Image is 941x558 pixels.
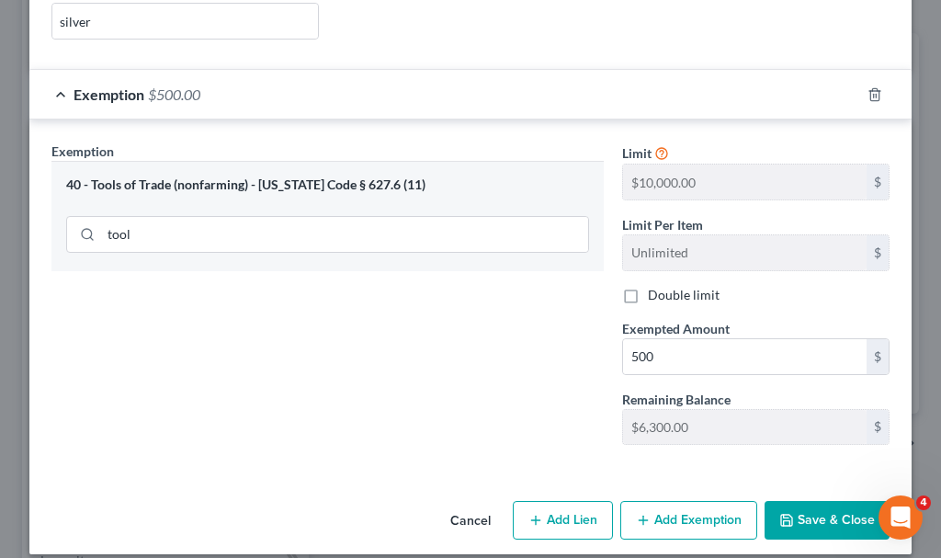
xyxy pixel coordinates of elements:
button: Cancel [436,503,505,540]
input: -- [623,235,867,270]
span: Exemption [74,85,144,103]
div: $ [867,410,889,445]
div: $ [867,165,889,199]
input: -- [623,410,867,445]
button: Add Lien [513,501,613,540]
div: $ [867,235,889,270]
button: Add Exemption [620,501,757,540]
div: 40 - Tools of Trade (nonfarming) - [US_STATE] Code § 627.6 (11) [66,177,589,194]
span: 4 [916,495,931,510]
input: 0.00 [623,339,867,374]
input: -- [623,165,867,199]
span: Exempted Amount [622,321,730,336]
span: $500.00 [148,85,200,103]
input: (optional) [52,4,318,39]
button: Save & Close [765,501,890,540]
span: Exemption [51,143,114,159]
label: Limit Per Item [622,215,703,234]
label: Remaining Balance [622,390,731,409]
iframe: Intercom live chat [879,495,923,540]
input: Search exemption rules... [101,217,588,252]
div: $ [867,339,889,374]
label: Double limit [648,286,720,304]
span: Limit [622,145,652,161]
